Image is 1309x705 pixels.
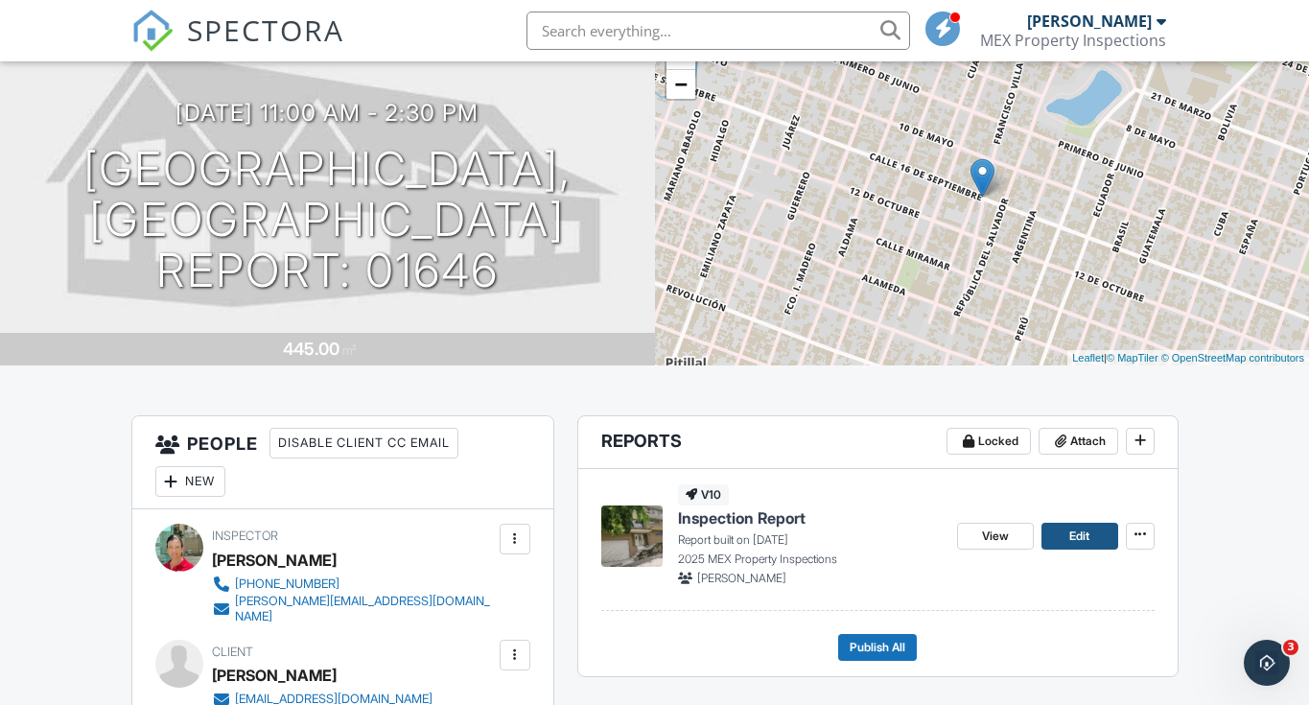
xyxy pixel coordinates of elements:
[235,594,495,624] div: [PERSON_NAME][EMAIL_ADDRESS][DOMAIN_NAME]
[1027,12,1152,31] div: [PERSON_NAME]
[31,144,624,295] h1: [GEOGRAPHIC_DATA], [GEOGRAPHIC_DATA] Report: 01646
[342,343,357,358] span: m²
[526,12,910,50] input: Search everything...
[283,339,339,359] div: 445.00
[1072,352,1104,364] a: Leaflet
[132,416,553,509] h3: People
[212,546,337,575] div: [PERSON_NAME]
[212,529,278,543] span: Inspector
[980,31,1166,50] div: MEX Property Inspections
[175,100,479,126] h3: [DATE] 11:00 am - 2:30 pm
[235,576,339,592] div: [PHONE_NUMBER]
[131,10,174,52] img: The Best Home Inspection Software - Spectora
[131,26,344,66] a: SPECTORA
[666,70,695,99] a: Zoom out
[212,661,337,690] div: [PERSON_NAME]
[1067,350,1309,366] div: |
[269,428,458,458] div: Disable Client CC Email
[1283,640,1298,655] span: 3
[1161,352,1304,364] a: © OpenStreetMap contributors
[1107,352,1158,364] a: © MapTiler
[212,645,253,659] span: Client
[155,466,225,497] div: New
[187,10,344,50] span: SPECTORA
[212,575,495,594] a: [PHONE_NUMBER]
[212,594,495,624] a: [PERSON_NAME][EMAIL_ADDRESS][DOMAIN_NAME]
[1244,640,1290,686] iframe: Intercom live chat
